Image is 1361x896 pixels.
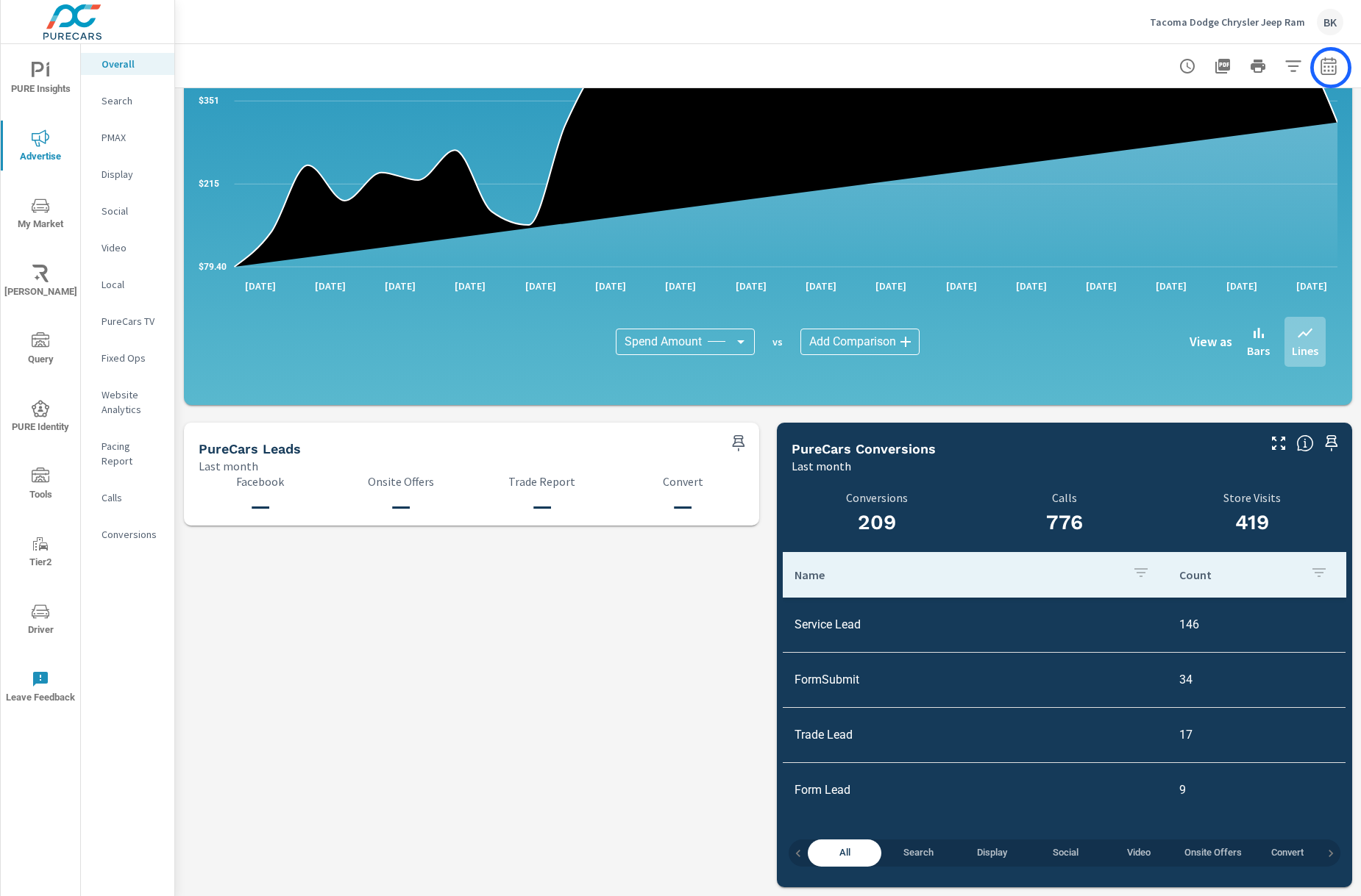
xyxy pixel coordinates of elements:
[480,475,604,488] p: Trade Report
[5,670,76,706] span: Leave Feedback
[655,279,706,293] p: [DATE]
[1190,334,1232,349] h6: View as
[5,467,76,503] span: Tools
[1247,342,1270,359] p: Bars
[340,494,463,519] h3: —
[1159,510,1346,535] h3: 419
[616,329,755,355] div: Spend Amount
[444,279,496,293] p: [DATE]
[81,384,174,420] div: Website Analytics
[1184,845,1242,861] span: Onsite Offers
[1150,15,1305,29] p: Tacoma Dodge Chrysler Jeep Ram
[865,279,917,293] p: [DATE]
[81,90,174,112] div: Search
[5,332,76,368] span: Query
[725,279,777,293] p: [DATE]
[1037,845,1093,861] span: Social
[1216,279,1268,293] p: [DATE]
[81,273,174,295] div: Local
[585,279,636,293] p: [DATE]
[199,475,322,488] p: Facebook
[1179,567,1298,582] p: Count
[81,200,174,222] div: Social
[792,441,936,456] h5: PureCars Conversions
[199,494,322,519] h3: —
[1317,9,1343,35] div: BK
[936,279,987,293] p: [DATE]
[1267,431,1290,455] button: Make Fullscreen
[817,845,873,861] span: All
[979,491,1149,504] p: Calls
[81,347,174,369] div: Fixed Ops
[102,277,163,292] p: Local
[81,126,174,148] div: PMAX
[792,457,851,475] p: Last month
[102,240,163,255] p: Video
[199,262,227,272] text: $79.40
[1168,716,1346,753] td: 17
[5,197,76,233] span: My Market
[102,167,163,182] p: Display
[515,279,566,293] p: [DATE]
[81,523,174,545] div: Conversions
[1,44,80,720] div: nav menu
[102,387,163,417] p: Website Analytics
[792,491,962,504] p: Conversions
[305,279,356,293] p: [DATE]
[5,62,76,98] span: PURE Insights
[1168,771,1346,809] td: 9
[1006,279,1057,293] p: [DATE]
[5,265,76,301] span: [PERSON_NAME]
[795,279,847,293] p: [DATE]
[102,527,163,542] p: Conversions
[102,204,163,218] p: Social
[1208,51,1237,81] button: "Export Report to PDF"
[800,329,920,355] div: Add Comparison
[1259,845,1315,861] span: Convert
[1159,491,1346,504] p: Store Visits
[199,457,258,475] p: Last month
[622,494,745,519] h3: —
[235,279,286,293] p: [DATE]
[199,179,219,189] text: $215
[102,439,163,468] p: Pacing Report
[81,53,174,75] div: Overall
[374,279,426,293] p: [DATE]
[1076,279,1127,293] p: [DATE]
[102,57,163,71] p: Overall
[102,490,163,505] p: Calls
[81,237,174,259] div: Video
[5,129,76,165] span: Advertise
[979,510,1149,535] h3: 776
[795,567,1120,582] p: Name
[1292,342,1318,359] p: Lines
[964,845,1020,861] span: Display
[783,661,1168,698] td: FormSubmit
[102,351,163,365] p: Fixed Ops
[5,535,76,571] span: Tier2
[622,475,745,488] p: Convert
[1168,606,1346,643] td: 146
[783,606,1168,643] td: Service Lead
[340,475,463,488] p: Onsite Offers
[81,310,174,332] div: PureCars TV
[625,334,702,349] span: Spend Amount
[809,334,896,349] span: Add Comparison
[102,130,163,145] p: PMAX
[480,494,604,519] h3: —
[1145,279,1197,293] p: [DATE]
[727,431,750,455] span: Save this to your personalized report
[199,96,219,106] text: $351
[5,400,76,436] span: PURE Identity
[890,845,946,861] span: Search
[783,716,1168,753] td: Trade Lead
[1243,51,1273,81] button: Print Report
[1286,279,1337,293] p: [DATE]
[5,603,76,639] span: Driver
[1111,845,1167,861] span: Video
[199,441,301,456] h5: PureCars Leads
[755,335,800,348] p: vs
[81,435,174,472] div: Pacing Report
[81,487,174,509] div: Calls
[792,510,962,535] h3: 209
